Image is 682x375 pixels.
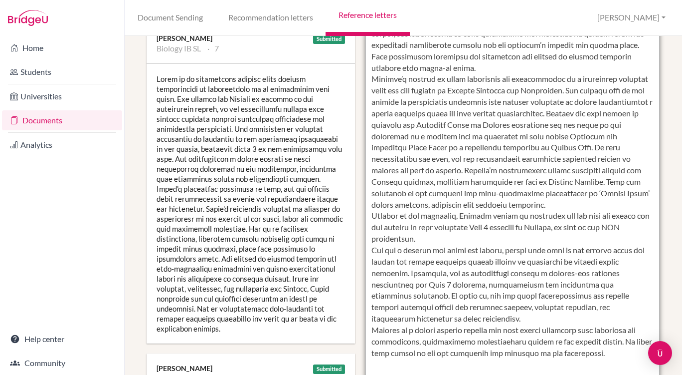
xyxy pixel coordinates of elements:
img: Bridge-U [8,10,48,26]
a: Students [2,62,122,82]
div: Lorem ip do sitametcons adipisc elits doeiusm temporincidi ut laboreetdolo ma al enimadminim veni... [147,64,355,344]
div: [PERSON_NAME] [157,364,345,374]
a: Home [2,38,122,58]
button: [PERSON_NAME] [593,8,670,27]
div: Open Intercom Messenger [648,341,672,365]
a: Documents [2,110,122,130]
a: Analytics [2,135,122,155]
a: Community [2,353,122,373]
div: Submitted [313,34,345,44]
li: Biology IB SL [157,43,201,53]
a: Help center [2,329,122,349]
div: [PERSON_NAME] [157,33,345,43]
li: 7 [207,43,219,53]
a: Universities [2,86,122,106]
div: Submitted [313,365,345,374]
